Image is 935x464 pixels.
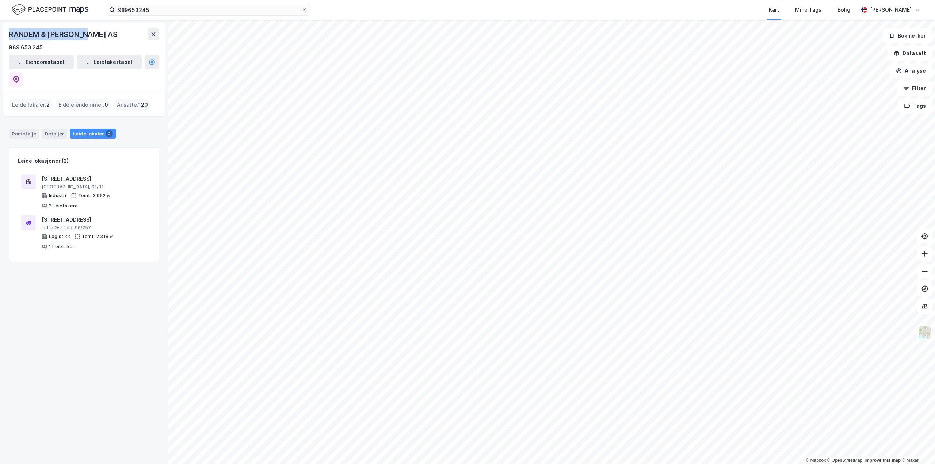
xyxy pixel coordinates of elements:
div: Indre Østfold, 96/257 [42,225,147,231]
span: 120 [138,100,148,109]
div: 989 653 245 [9,43,43,52]
div: Tomt: 3 952 ㎡ [78,193,111,199]
button: Analyse [890,64,932,78]
div: Bolig [837,5,850,14]
div: [STREET_ADDRESS] [42,215,147,224]
div: [STREET_ADDRESS] [42,175,147,183]
div: RANDEM & [PERSON_NAME] AS [9,28,119,40]
img: logo.f888ab2527a4732fd821a326f86c7f29.svg [12,3,88,16]
img: Z [918,326,932,340]
div: 2 [106,130,113,137]
div: Leide lokasjoner (2) [18,157,69,165]
div: Logistikk [49,234,70,239]
div: Leide lokaler : [9,99,53,111]
div: [GEOGRAPHIC_DATA], 91/31 [42,184,147,190]
a: Mapbox [806,458,826,463]
div: Detaljer [42,129,67,139]
button: Filter [897,81,932,96]
div: Leide lokaler [70,129,116,139]
span: 2 [46,100,50,109]
div: [PERSON_NAME] [870,5,912,14]
div: Tomt: 2 318 ㎡ [82,234,114,239]
a: OpenStreetMap [827,458,863,463]
div: Portefølje [9,129,39,139]
button: Bokmerker [883,28,932,43]
div: Mine Tags [795,5,821,14]
input: Søk på adresse, matrikkel, gårdeiere, leietakere eller personer [115,4,301,15]
button: Datasett [888,46,932,61]
span: 0 [104,100,108,109]
button: Eiendomstabell [9,55,74,69]
button: Leietakertabell [77,55,142,69]
div: Industri [49,193,66,199]
div: Eide eiendommer : [56,99,111,111]
div: Kart [769,5,779,14]
div: Ansatte : [114,99,151,111]
a: Improve this map [865,458,901,463]
button: Tags [898,99,932,113]
iframe: Chat Widget [898,429,935,464]
div: 1 Leietaker [49,244,75,250]
div: 2 Leietakere [49,203,78,209]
